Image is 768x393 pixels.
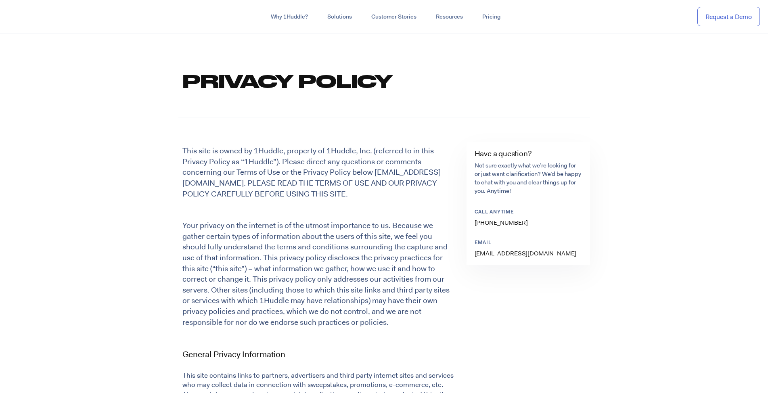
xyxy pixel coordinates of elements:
[318,10,362,24] a: Solutions
[182,69,582,93] h1: Privacy Policy
[426,10,473,24] a: Resources
[475,150,582,157] h4: Have a question?
[182,146,456,199] p: This site is owned by 1Huddle, property of 1Huddle, Inc. (referred to in this Privacy Policy as “...
[475,209,575,216] p: Call anytime
[475,240,575,247] p: Email
[362,10,426,24] a: Customer Stories
[182,349,462,360] h3: General Privacy Information
[475,161,582,195] p: Not sure exactly what we’re looking for or just want clarification? We’d be happy to chat with yo...
[475,249,577,257] a: [EMAIL_ADDRESS][DOMAIN_NAME]
[261,10,318,24] a: Why 1Huddle?
[8,9,66,24] img: ...
[475,219,528,227] a: [PHONE_NUMBER]
[473,10,510,24] a: Pricing
[697,7,760,27] a: Request a Demo
[182,220,456,328] p: Your privacy on the internet is of the utmost importance to us. Because we gather certain types o...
